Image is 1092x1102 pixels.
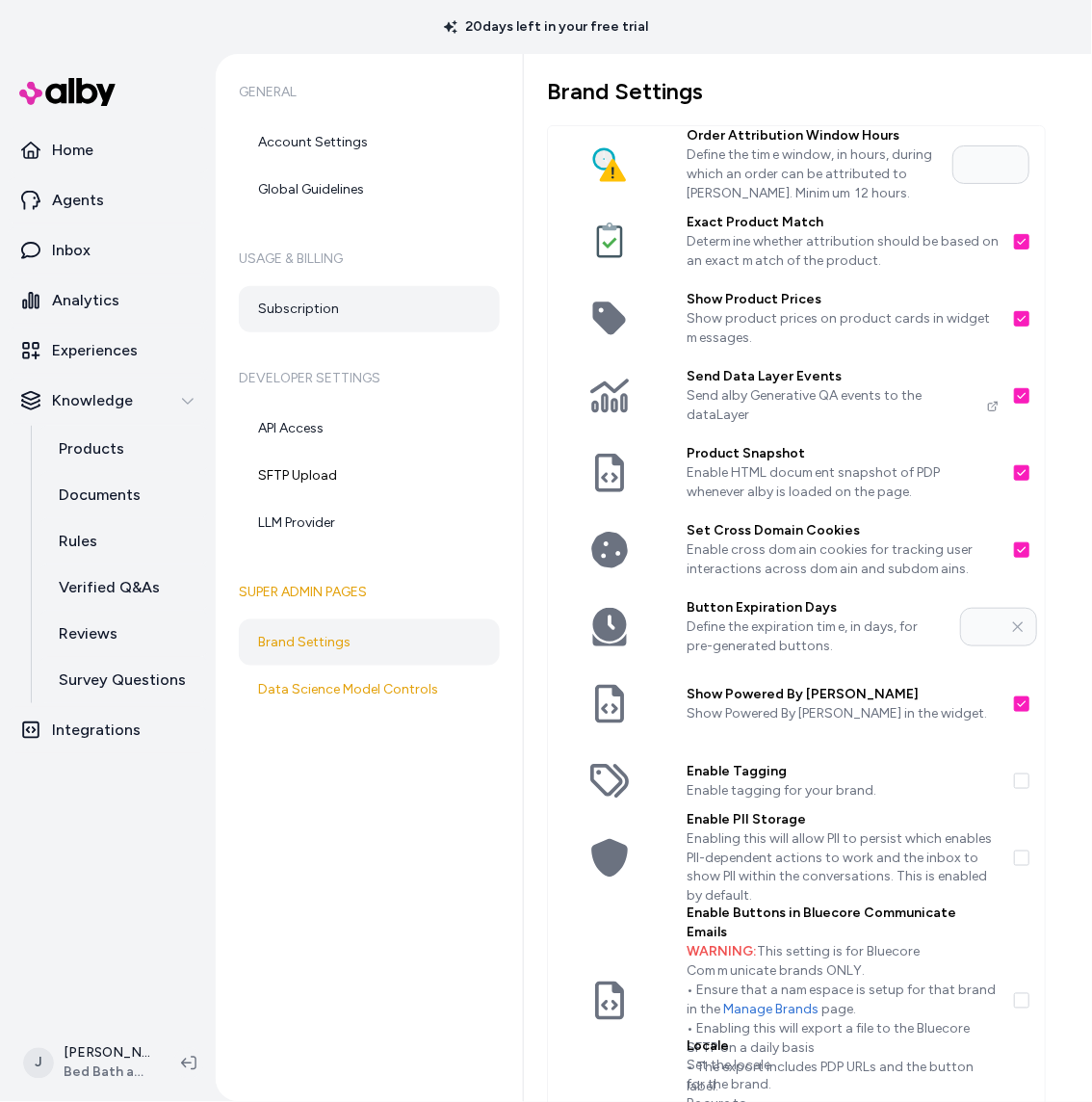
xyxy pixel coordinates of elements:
p: Survey Questions [59,669,186,692]
span: WARNING: [687,944,757,960]
p: Send alby Generative QA events to the dataLayer [687,386,999,425]
label: Enable PII Storage [687,810,999,829]
p: Enable tagging for your brand. [687,781,999,800]
h6: General [239,66,500,119]
a: Experiences [8,328,208,374]
p: This setting is for Bluecore Communicate brands ONLY. • Ensure that a namespace is setup for that... [687,943,999,1097]
label: Enable Tagging [687,762,999,781]
p: Rules [59,530,97,553]
p: Knowledge [52,389,133,412]
a: LLM Provider [239,500,500,546]
h6: Super Admin Pages [239,565,500,619]
span: J [23,1048,54,1079]
a: Subscription [239,286,500,332]
a: Analytics [8,277,208,324]
a: Brand Settings [239,619,500,666]
p: Show Powered By [PERSON_NAME] in the widget. [687,704,999,723]
a: Account Settings [239,119,500,166]
p: Experiences [52,339,138,362]
p: [PERSON_NAME] [64,1044,150,1063]
label: Set Cross Domain Cookies [687,521,999,540]
p: Enabling this will allow PII to persist which enables PII-dependent actions to work and the inbox... [687,829,999,906]
label: Enable Buttons in Bluecore Communicate Emails [687,905,999,943]
button: J[PERSON_NAME]Bed Bath and Beyond [12,1033,166,1094]
a: Inbox [8,227,208,274]
a: API Access [239,406,500,452]
label: Button Expiration Days [687,598,945,617]
p: Show product prices on product cards in widget messages. [687,309,999,348]
p: Integrations [52,719,141,742]
a: Manage Brands [723,1002,819,1018]
p: Enable HTML document snapshot of PDP whenever alby is loaded on the page. [687,463,999,502]
a: Verified Q&As [39,564,208,611]
h6: Usage & Billing [239,232,500,286]
label: Exact Product Match [687,213,999,232]
label: Order Attribution Window Hours [687,126,937,145]
p: Agents [52,189,104,212]
label: Show Powered By [PERSON_NAME] [687,685,999,704]
p: 20 days left in your free trial [432,17,660,37]
p: Determine whether attribution should be based on an exact match of the product. [687,232,999,271]
p: Products [59,437,124,460]
label: Send Data Layer Events [687,367,999,386]
p: Home [52,139,93,162]
label: Show Product Prices [687,290,999,309]
a: Home [8,127,208,173]
p: Reviews [59,622,117,645]
label: Product Snapshot [687,444,999,463]
a: Reviews [39,611,208,657]
label: Locale [687,1037,783,1057]
a: Documents [39,472,208,518]
p: Inbox [52,239,91,262]
p: Analytics [52,289,119,312]
a: Products [39,426,208,472]
a: Integrations [8,707,208,753]
h1: Brand Settings [547,77,1046,106]
button: Knowledge [8,378,208,424]
span: Bed Bath and Beyond [64,1063,150,1083]
img: alby Logo [19,78,116,106]
a: Agents [8,177,208,223]
a: Data Science Model Controls [239,667,500,713]
p: Enable cross domain cookies for tracking user interactions across domain and subdomains. [687,540,999,579]
a: SFTP Upload [239,453,500,499]
p: Define the expiration time, in days, for pre-generated buttons. [687,617,945,656]
a: Rules [39,518,208,564]
p: Documents [59,484,141,507]
a: Survey Questions [39,657,208,703]
p: Verified Q&As [59,576,160,599]
p: Define the time window, in hours, during which an order can be attributed to [PERSON_NAME]. Minim... [687,145,937,203]
h6: Developer Settings [239,352,500,406]
a: Global Guidelines [239,167,500,213]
